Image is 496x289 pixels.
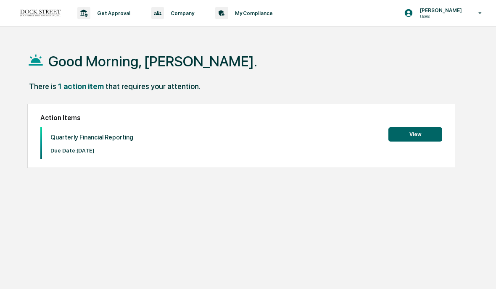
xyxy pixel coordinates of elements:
h2: Action Items [40,114,442,122]
p: Quarterly Financial Reporting [50,134,133,141]
a: View [388,130,442,138]
div: that requires your attention. [106,82,201,91]
img: logo [20,9,61,17]
p: My Compliance [228,10,277,16]
h1: Good Morning, [PERSON_NAME]. [48,53,257,70]
p: Get Approval [90,10,135,16]
p: Company [164,10,198,16]
p: Due Date: [DATE] [50,147,133,154]
p: [PERSON_NAME] [413,7,466,13]
div: 1 action item [58,82,104,91]
p: Users [413,13,466,19]
button: View [388,127,442,142]
div: There is [29,82,56,91]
